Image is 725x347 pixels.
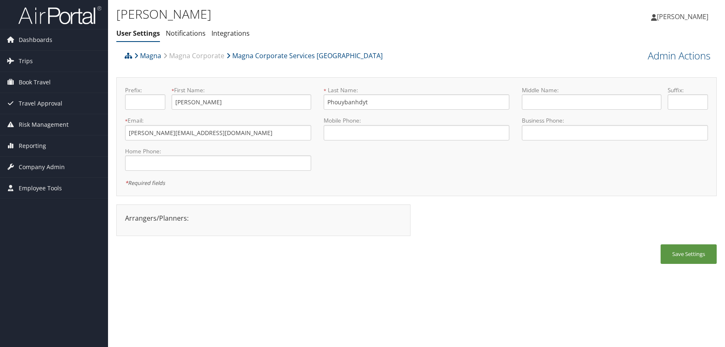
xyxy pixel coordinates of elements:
a: Admin Actions [648,49,710,63]
span: Employee Tools [19,178,62,199]
a: Magna Corporate Services [GEOGRAPHIC_DATA] [226,47,383,64]
span: [PERSON_NAME] [657,12,708,21]
label: Business Phone: [522,116,708,125]
a: [PERSON_NAME] [651,4,717,29]
div: Arrangers/Planners: [119,213,408,223]
label: Suffix: [668,86,708,94]
a: User Settings [116,29,160,38]
span: Reporting [19,135,46,156]
span: Risk Management [19,114,69,135]
label: Mobile Phone: [324,116,510,125]
a: Magna Corporate [163,47,224,64]
img: airportal-logo.png [18,5,101,25]
label: Middle Name: [522,86,661,94]
span: Company Admin [19,157,65,177]
label: Prefix: [125,86,165,94]
span: Travel Approval [19,93,62,114]
em: Required fields [125,179,165,187]
span: Book Travel [19,72,51,93]
label: Email: [125,116,311,125]
a: Magna [134,47,161,64]
span: Trips [19,51,33,71]
label: First Name: [172,86,311,94]
button: Save Settings [661,244,717,264]
label: Home Phone: [125,147,311,155]
a: Notifications [166,29,206,38]
h1: [PERSON_NAME] [116,5,516,23]
a: Integrations [211,29,250,38]
span: Dashboards [19,30,52,50]
label: Last Name: [324,86,510,94]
